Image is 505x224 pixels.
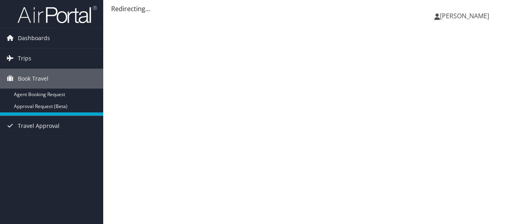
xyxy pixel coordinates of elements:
span: [PERSON_NAME] [440,12,489,20]
span: Dashboards [18,28,50,48]
span: Travel Approval [18,116,60,136]
div: Redirecting... [111,4,497,14]
a: [PERSON_NAME] [434,4,497,28]
img: airportal-logo.png [17,5,97,24]
span: Book Travel [18,69,48,89]
span: Trips [18,48,31,68]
